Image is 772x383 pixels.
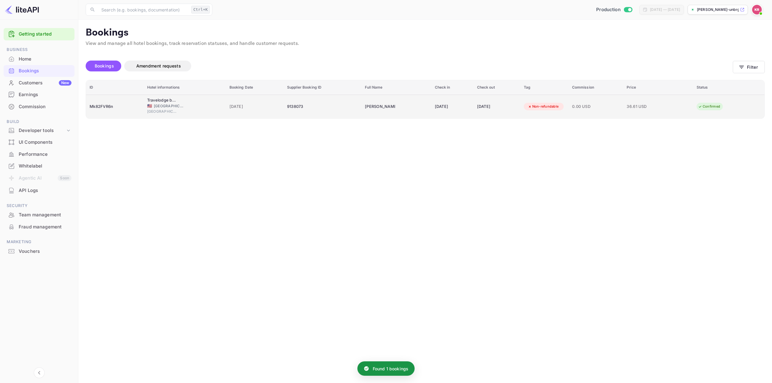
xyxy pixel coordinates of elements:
div: Switch to Sandbox mode [594,6,634,13]
a: UI Components [4,137,74,148]
a: Team management [4,209,74,220]
div: Team management [19,212,71,218]
div: Commission [19,103,71,110]
span: Security [4,202,74,209]
span: Production [596,6,621,13]
span: Business [4,46,74,53]
span: Marketing [4,239,74,245]
div: API Logs [4,185,74,196]
div: API Logs [19,187,71,194]
div: Developer tools [19,127,65,134]
div: Home [19,56,71,63]
a: Commission [4,101,74,112]
a: Home [4,53,74,64]
a: Bookings [4,65,74,76]
div: Bookings [19,67,71,74]
div: Developer tools [4,125,74,136]
input: Search (e.g. bookings, documentation) [98,4,189,16]
div: UI Components [19,139,71,146]
div: Ctrl+K [191,6,210,14]
a: API Logs [4,185,74,196]
p: Found 1 bookings [373,366,408,372]
div: Customers [19,80,71,86]
a: Whitelabel [4,160,74,171]
div: Getting started [4,28,74,40]
img: LiteAPI logo [5,5,39,14]
div: New [59,80,71,86]
div: Bookings [4,65,74,77]
a: Earnings [4,89,74,100]
div: Vouchers [19,248,71,255]
a: Fraud management [4,221,74,232]
div: [DATE] — [DATE] [650,7,680,12]
div: Earnings [4,89,74,101]
div: Whitelabel [19,163,71,170]
div: CustomersNew [4,77,74,89]
button: Collapse navigation [34,367,45,378]
a: Performance [4,149,74,160]
a: Vouchers [4,246,74,257]
div: Vouchers [4,246,74,257]
div: Fraud management [19,224,71,231]
span: Build [4,118,74,125]
a: CustomersNew [4,77,74,88]
p: [PERSON_NAME]-unbrg.[PERSON_NAME]... [697,7,739,12]
div: Commission [4,101,74,113]
a: Getting started [19,31,71,38]
div: Performance [19,151,71,158]
div: Earnings [19,91,71,98]
img: Kobus Roux [752,5,762,14]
